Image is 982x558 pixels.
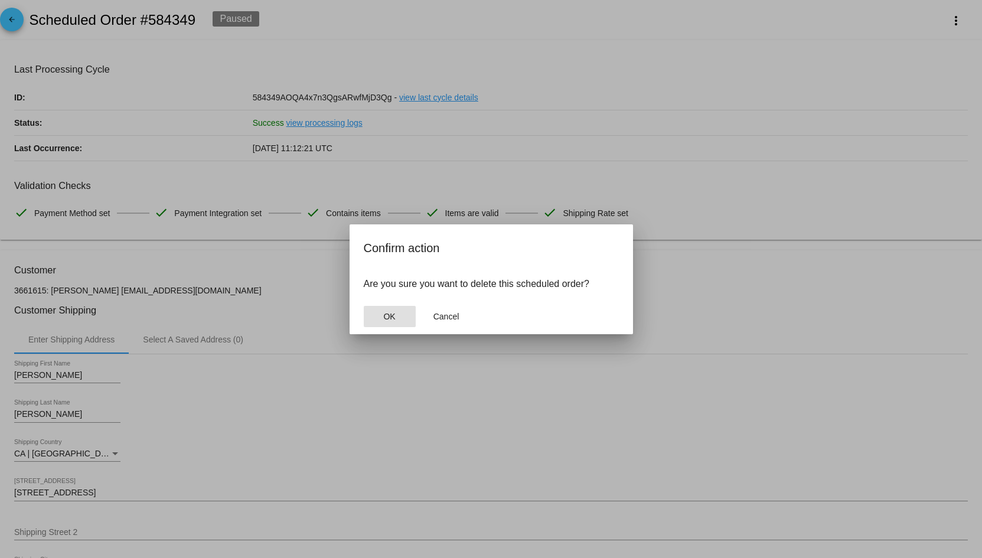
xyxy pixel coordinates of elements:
button: Close dialog [420,306,472,327]
h2: Confirm action [364,239,619,257]
button: Close dialog [364,306,416,327]
p: Are you sure you want to delete this scheduled order? [364,279,619,289]
span: Cancel [433,312,459,321]
span: OK [383,312,395,321]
